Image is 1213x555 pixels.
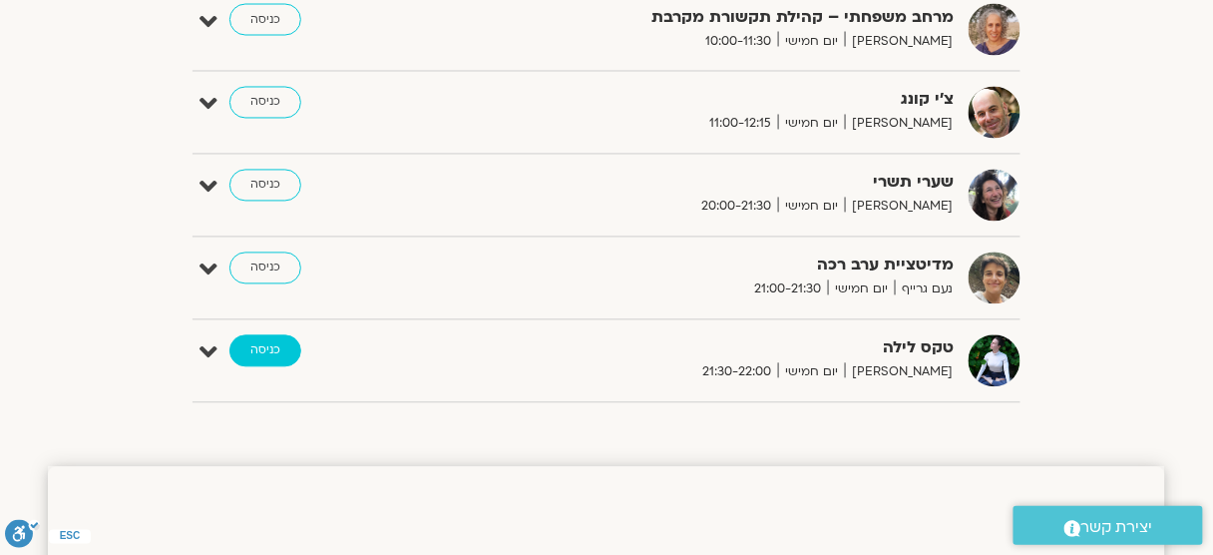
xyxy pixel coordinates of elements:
span: 11:00-12:15 [702,114,778,135]
strong: צ'י קונג [465,87,954,114]
span: [PERSON_NAME] [845,197,954,218]
a: כניסה [229,335,301,367]
span: יום חמישי [778,197,845,218]
strong: שערי תשרי [465,170,954,197]
span: נעם גרייף [895,279,954,300]
a: כניסה [229,253,301,284]
span: 21:30-22:00 [695,362,778,383]
strong: טקס לילה [465,335,954,362]
span: יצירת קשר [1081,514,1153,541]
span: [PERSON_NAME] [845,362,954,383]
span: [PERSON_NAME] [845,31,954,52]
strong: מדיטציית ערב רכה [465,253,954,279]
span: 21:00-21:30 [747,279,828,300]
a: כניסה [229,170,301,202]
strong: מרחב משפחתי – קהילת תקשורת מקרבת [465,4,954,31]
a: יצירת קשר [1013,506,1203,545]
span: 10:00-11:30 [698,31,778,52]
span: יום חמישי [778,362,845,383]
span: יום חמישי [828,279,895,300]
span: 20:00-21:30 [694,197,778,218]
span: [PERSON_NAME] [845,114,954,135]
span: יום חמישי [778,114,845,135]
a: כניסה [229,87,301,119]
a: כניסה [229,4,301,36]
span: יום חמישי [778,31,845,52]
